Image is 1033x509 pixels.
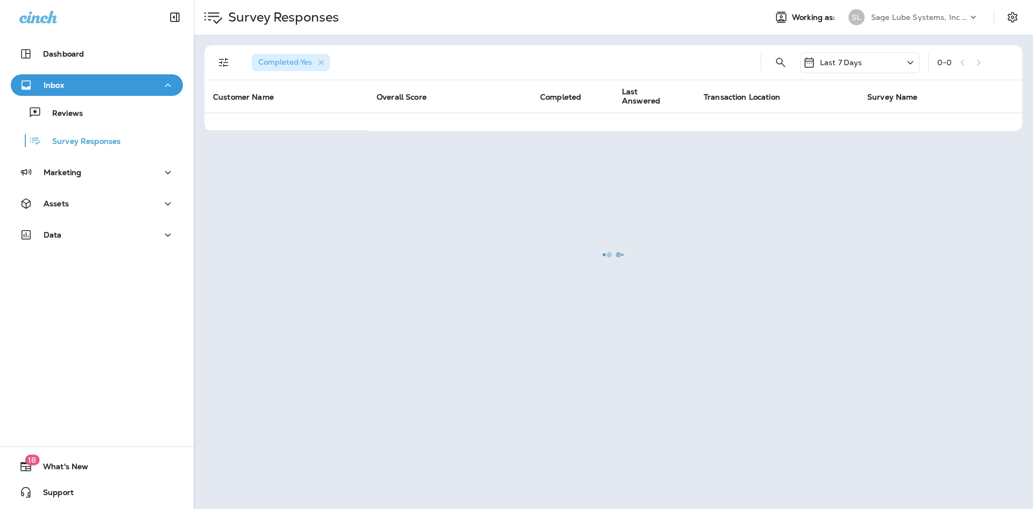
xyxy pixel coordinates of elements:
p: Dashboard [43,50,84,58]
span: What's New [32,462,88,475]
button: Inbox [11,74,183,96]
p: Marketing [44,168,81,177]
p: Assets [44,199,69,208]
button: Marketing [11,162,183,183]
button: Support [11,482,183,503]
span: 18 [25,455,39,465]
p: Data [44,231,62,239]
span: Support [32,488,74,501]
button: Collapse Sidebar [160,6,190,28]
button: Reviews [11,101,183,124]
p: Reviews [41,109,83,119]
button: Data [11,224,183,246]
p: Survey Responses [41,137,121,147]
button: Dashboard [11,43,183,65]
button: Assets [11,193,183,214]
button: 18What's New [11,456,183,477]
p: Inbox [44,81,64,89]
button: Survey Responses [11,129,183,152]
